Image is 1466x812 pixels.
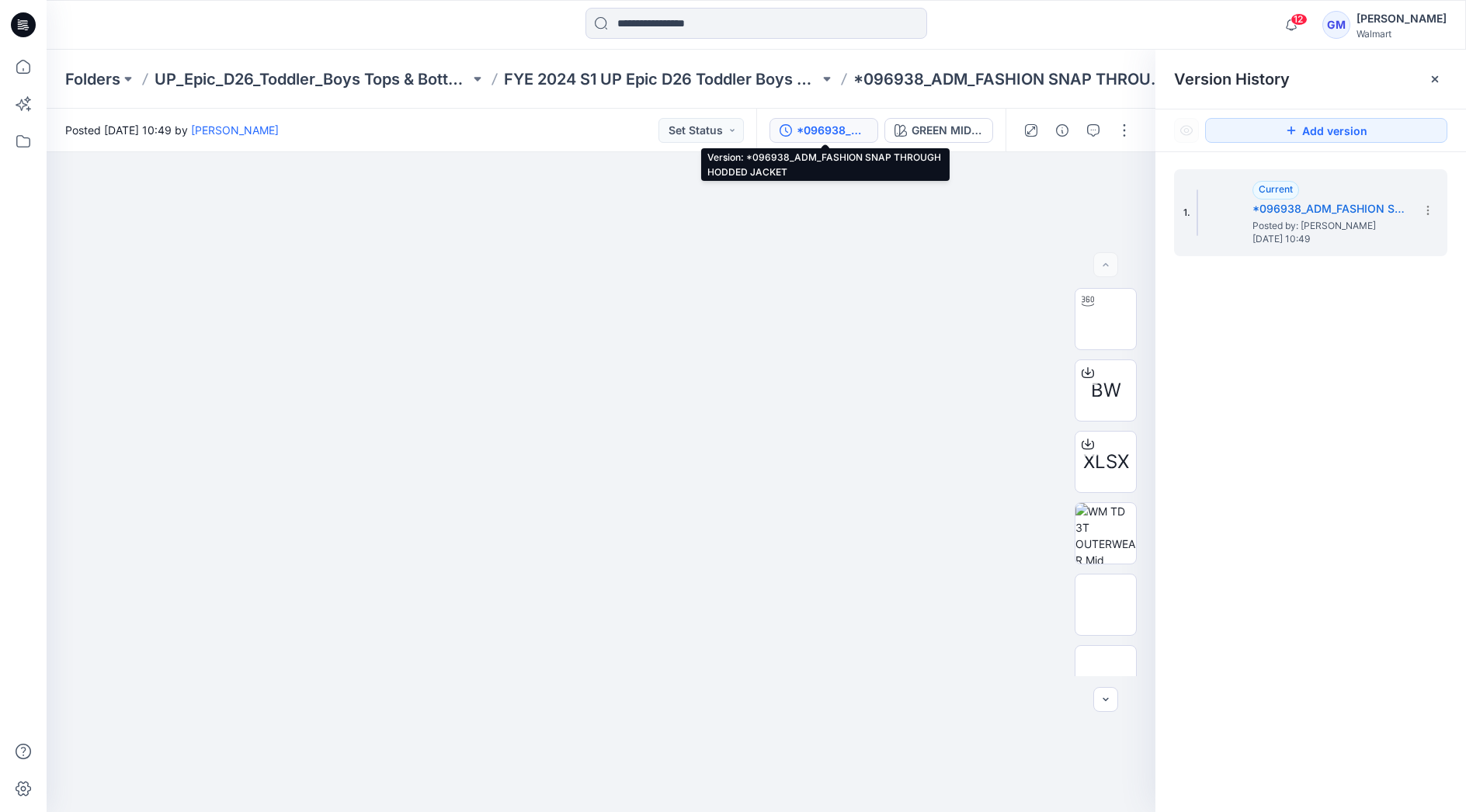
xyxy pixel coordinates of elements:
[1174,70,1290,88] span: Version History
[797,122,868,139] div: *096938_ADM_FASHION SNAP THROUGH HODDED JACKET
[1252,234,1408,245] span: [DATE] 10:49
[65,68,120,90] a: Folders
[1429,73,1441,85] button: Close
[853,68,1169,90] p: *096938_ADM_FASHION SNAP THROUGH HODDED JACKET
[884,118,993,143] button: GREEN MIDNIGHT
[1205,118,1447,143] button: Add version
[504,68,819,90] a: FYE 2024 S1 UP Epic D26 Toddler Boys Tops & Bottoms
[1252,218,1408,234] span: Posted by: Gayan Mahawithanalage
[65,122,279,138] span: Posted [DATE] 10:49 by
[1174,118,1199,143] button: Show Hidden Versions
[1357,28,1447,40] div: Walmart
[912,122,983,139] div: GREEN MIDNIGHT
[1322,11,1350,39] div: GM
[1259,183,1293,195] span: Current
[1291,13,1308,26] span: 12
[1075,503,1136,564] img: WM TD 3T OUTERWEAR Mid Colorway wo Avatar
[1183,206,1190,220] span: 1.
[1050,118,1075,143] button: Details
[1357,9,1447,28] div: [PERSON_NAME]
[191,123,279,137] a: [PERSON_NAME]
[155,68,470,90] a: UP_Epic_D26_Toddler_Boys Tops & Bottoms
[1091,377,1121,404] span: BW
[769,118,878,143] button: *096938_ADM_FASHION SNAP THROUGH HODDED JACKET
[1197,189,1198,236] img: *096938_ADM_FASHION SNAP THROUGH HODDED JACKET
[1252,200,1408,218] h5: *096938_ADM_FASHION SNAP THROUGH HODDED JACKET
[1083,448,1129,476] span: XLSX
